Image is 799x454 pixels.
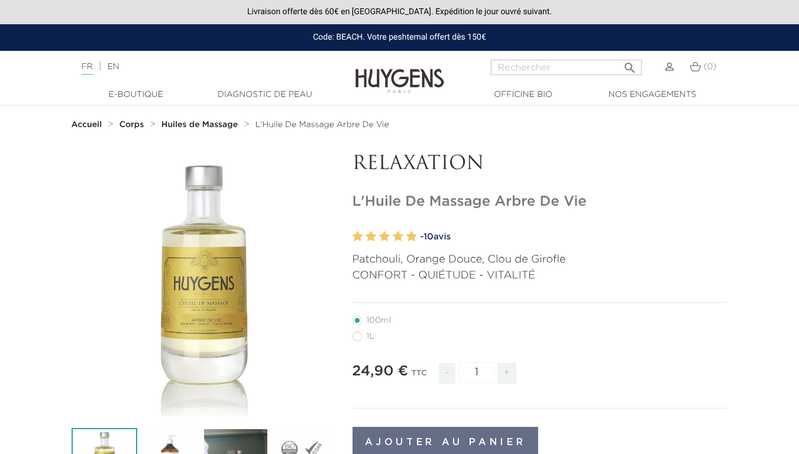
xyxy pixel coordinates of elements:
[82,63,93,75] a: FR
[393,228,403,245] label: 4
[439,363,455,384] span: -
[255,121,389,129] span: L'Huile De Massage Arbre De Vie
[406,228,417,245] label: 5
[491,60,642,75] input: Rechercher
[119,120,147,129] a: Corps
[352,316,405,325] label: 100ml
[352,153,728,176] p: RELAXATION
[77,89,195,101] a: E-Boutique
[355,50,444,95] img: Huygens
[703,63,716,71] span: (0)
[352,193,728,210] h1: L'Huile De Massage Arbre De Vie
[352,364,409,378] span: 24,90 €
[72,120,105,129] a: Accueil
[76,60,324,74] div: |
[412,361,427,393] div: TTC
[459,362,494,383] input: Quantité
[161,120,241,129] a: Huiles de Massage
[352,332,389,341] label: 1L
[464,89,583,101] a: Officine Bio
[255,120,389,129] a: L'Huile De Massage Arbre De Vie
[623,57,637,72] i: 
[420,228,728,246] a: -10avis
[379,228,390,245] label: 3
[352,268,728,284] p: CONFORT - QUIÉTUDE - VITALITÉ
[365,228,376,245] label: 2
[119,121,144,129] strong: Corps
[161,121,238,129] strong: Huiles de Massage
[72,121,102,129] strong: Accueil
[352,252,728,268] p: Patchouli, Orange Douce, Clou de Girofle
[423,232,434,241] span: 10
[497,363,516,384] span: +
[593,89,711,101] a: Nos engagements
[619,56,641,72] button: 
[107,63,119,71] a: EN
[352,228,363,245] label: 1
[206,89,324,101] a: Diagnostic de peau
